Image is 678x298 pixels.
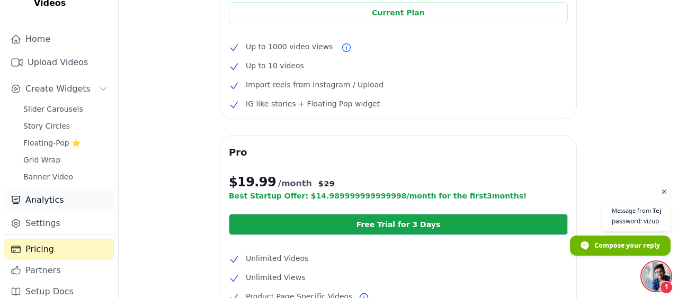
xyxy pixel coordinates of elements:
[23,121,70,131] span: Story Circles
[17,169,114,184] a: Banner Video
[17,17,25,25] img: logo_orange.svg
[246,271,305,284] span: Unlimited Views
[612,207,651,213] span: Message from
[17,136,114,150] a: Floating-Pop ⭐
[246,40,333,53] span: Up to 1000 video views
[229,144,568,161] h3: Pro
[278,177,312,190] span: /month
[229,174,276,191] span: $ 19.99
[17,119,114,133] a: Story Circles
[42,62,95,69] div: Domain Overview
[612,216,661,226] span: password: vizup
[246,97,380,110] span: IG like stories + Floating Pop widget
[17,28,25,36] img: website_grey.svg
[30,17,52,25] div: v 4.0.25
[4,260,114,281] a: Partners
[25,83,91,95] span: Create Widgets
[4,29,114,50] a: Home
[642,262,671,291] a: Open chat
[4,239,114,260] a: Pricing
[23,104,83,114] span: Slider Carousels
[23,171,73,182] span: Banner Video
[660,281,673,294] span: 1
[246,252,308,265] span: Unlimited Videos
[17,152,114,167] a: Grid Wrap
[246,59,304,72] span: Up to 10 videos
[4,189,114,211] a: Analytics
[653,207,661,213] span: Tej
[594,236,660,255] span: Compose your reply
[4,52,114,73] a: Upload Videos
[229,214,568,235] a: Free Trial for 3 Days
[107,61,115,70] img: tab_keywords_by_traffic_grey.svg
[4,78,114,100] button: Create Widgets
[31,61,39,70] img: tab_domain_overview_orange.svg
[17,102,114,116] a: Slider Carousels
[318,178,335,189] span: $ 29
[23,138,81,148] span: Floating-Pop ⭐
[4,213,114,234] a: Settings
[119,62,175,69] div: Keywords by Traffic
[229,2,568,23] div: Current Plan
[28,28,117,36] div: Domain: [DOMAIN_NAME]
[229,191,568,201] p: Best Startup Offer: $ 14.989999999999998 /month for the first 3 months!
[246,78,383,91] span: Import reels from Instagram / Upload
[23,155,60,165] span: Grid Wrap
